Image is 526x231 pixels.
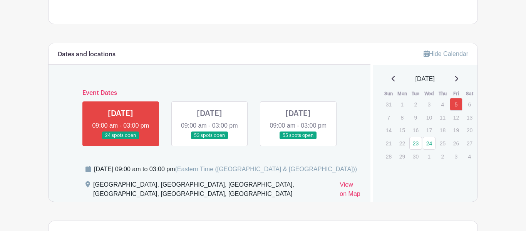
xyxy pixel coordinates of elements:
p: 4 [463,150,476,162]
p: 25 [436,137,449,149]
p: 30 [409,150,422,162]
a: 24 [423,137,436,150]
p: 3 [423,98,436,110]
span: (Eastern Time ([GEOGRAPHIC_DATA] & [GEOGRAPHIC_DATA])) [175,166,357,172]
p: 14 [382,124,395,136]
div: [GEOGRAPHIC_DATA], [GEOGRAPHIC_DATA], [GEOGRAPHIC_DATA], [GEOGRAPHIC_DATA], [GEOGRAPHIC_DATA], [G... [93,180,333,202]
p: 1 [396,98,409,110]
p: 7 [382,111,395,123]
p: 26 [450,137,462,149]
a: Hide Calendar [424,51,468,57]
th: Sun [382,90,395,98]
p: 19 [450,124,462,136]
p: 11 [436,111,449,123]
p: 28 [382,150,395,162]
p: 3 [450,150,462,162]
p: 29 [396,150,409,162]
p: 21 [382,137,395,149]
p: 6 [463,98,476,110]
div: [DATE] 09:00 am to 03:00 pm [94,165,357,174]
h6: Dates and locations [58,51,116,58]
h6: Event Dates [76,89,343,97]
a: 23 [409,137,422,150]
p: 12 [450,111,462,123]
p: 2 [436,150,449,162]
th: Fri [449,90,463,98]
p: 16 [409,124,422,136]
p: 22 [396,137,409,149]
p: 17 [423,124,436,136]
p: 18 [436,124,449,136]
th: Wed [422,90,436,98]
p: 27 [463,137,476,149]
p: 1 [423,150,436,162]
p: 13 [463,111,476,123]
span: [DATE] [415,74,435,84]
p: 8 [396,111,409,123]
th: Sat [463,90,476,98]
p: 20 [463,124,476,136]
p: 15 [396,124,409,136]
p: 4 [436,98,449,110]
a: 5 [450,98,462,111]
p: 2 [409,98,422,110]
p: 10 [423,111,436,123]
th: Thu [436,90,449,98]
p: 9 [409,111,422,123]
th: Mon [395,90,409,98]
a: View on Map [340,180,361,202]
p: 31 [382,98,395,110]
th: Tue [409,90,422,98]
